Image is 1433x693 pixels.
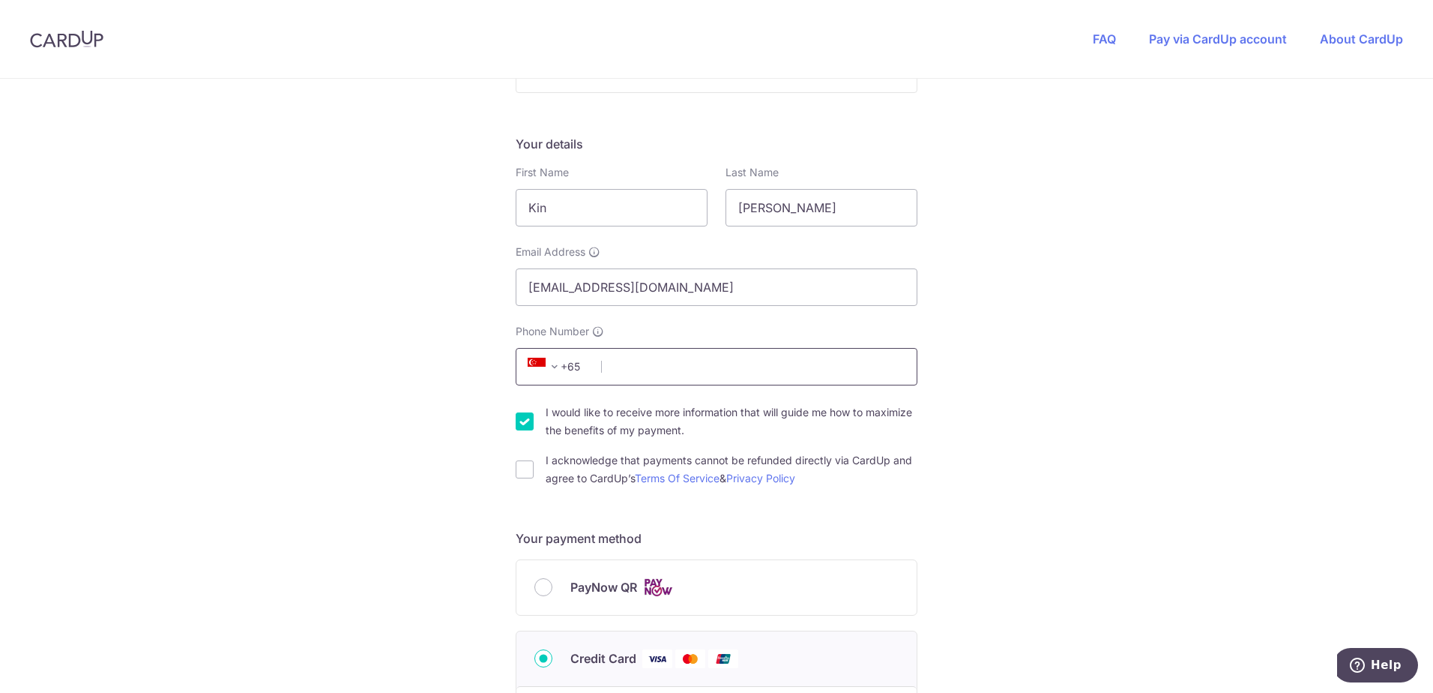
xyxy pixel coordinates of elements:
input: Email address [516,268,917,306]
span: Email Address [516,244,585,259]
img: Cards logo [643,578,673,597]
img: Union Pay [708,649,738,668]
span: Phone Number [516,324,589,339]
a: Pay via CardUp account [1149,31,1287,46]
span: Credit Card [570,649,636,667]
iframe: Opens a widget where you can find more information [1337,648,1418,685]
div: PayNow QR Cards logo [534,578,899,597]
span: +65 [523,358,591,376]
label: Last Name [725,165,779,180]
span: +65 [528,358,564,376]
label: First Name [516,165,569,180]
a: Terms Of Service [635,472,719,484]
a: FAQ [1093,31,1116,46]
h5: Your details [516,135,917,153]
input: First name [516,189,708,226]
div: Credit Card Visa Mastercard Union Pay [534,649,899,668]
img: Mastercard [675,649,705,668]
input: Last name [725,189,917,226]
img: CardUp [30,30,103,48]
label: I would like to receive more information that will guide me how to maximize the benefits of my pa... [546,403,917,439]
label: I acknowledge that payments cannot be refunded directly via CardUp and agree to CardUp’s & [546,451,917,487]
a: About CardUp [1320,31,1403,46]
img: Visa [642,649,672,668]
a: Privacy Policy [726,472,795,484]
span: PayNow QR [570,578,637,596]
h5: Your payment method [516,529,917,547]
